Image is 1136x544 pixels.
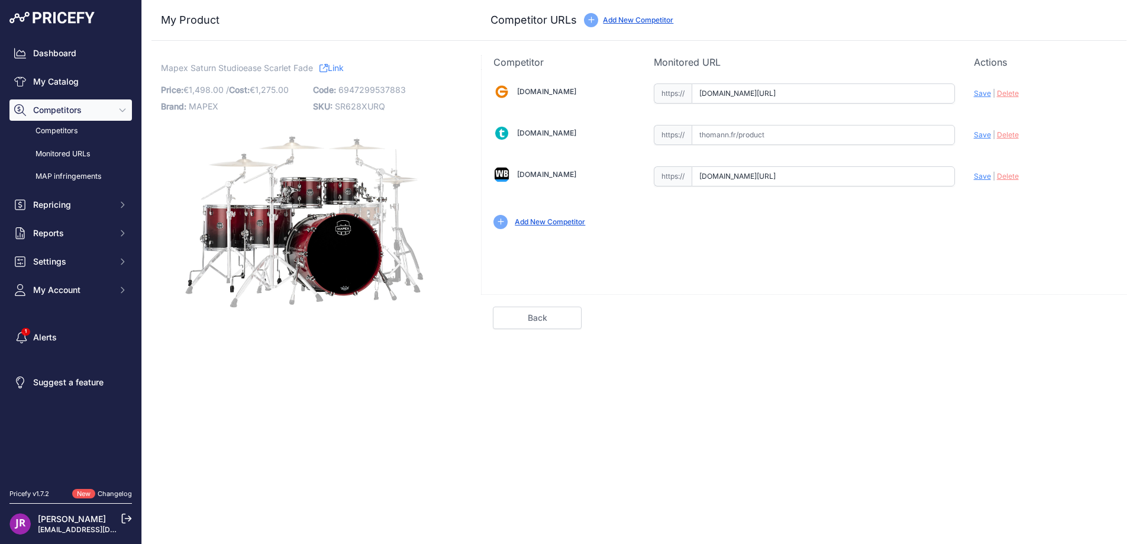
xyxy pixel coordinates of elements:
[38,514,106,524] a: [PERSON_NAME]
[654,166,692,186] span: https://
[313,101,333,111] span: SKU:
[9,251,132,272] button: Settings
[161,101,186,111] span: Brand:
[993,130,995,139] span: |
[161,60,313,75] span: Mapex Saturn Studioease Scarlet Fade
[9,327,132,348] a: Alerts
[654,55,955,69] p: Monitored URL
[161,82,306,98] p: €
[993,89,995,98] span: |
[517,128,576,137] a: [DOMAIN_NAME]
[72,489,95,499] span: New
[974,130,991,139] span: Save
[974,89,991,98] span: Save
[189,85,224,95] span: 1,498.00
[319,60,344,75] a: Link
[161,85,183,95] span: Price:
[9,279,132,301] button: My Account
[33,227,111,239] span: Reports
[654,125,692,145] span: https://
[9,71,132,92] a: My Catalog
[997,89,1019,98] span: Delete
[603,15,673,24] a: Add New Competitor
[692,83,955,104] input: gear4music.fr/product
[229,85,250,95] span: Cost:
[9,121,132,141] a: Competitors
[997,172,1019,181] span: Delete
[33,104,111,116] span: Competitors
[517,87,576,96] a: [DOMAIN_NAME]
[692,166,955,186] input: woodbrass.com/product
[490,12,577,28] h3: Competitor URLs
[9,372,132,393] a: Suggest a feature
[997,130,1019,139] span: Delete
[335,101,385,111] span: SR628XURQ
[9,166,132,187] a: MAP infringements
[9,144,132,165] a: Monitored URLs
[692,125,955,145] input: thomann.fr/product
[9,99,132,121] button: Competitors
[226,85,289,95] span: / €
[189,101,218,111] span: MAPEX
[517,170,576,179] a: [DOMAIN_NAME]
[493,307,582,329] a: Back
[9,43,132,64] a: Dashboard
[313,85,336,95] span: Code:
[98,490,132,498] a: Changelog
[38,525,162,534] a: [EMAIL_ADDRESS][DOMAIN_NAME]
[993,172,995,181] span: |
[9,194,132,215] button: Repricing
[515,217,585,226] a: Add New Competitor
[338,85,406,95] span: 6947299537883
[255,85,289,95] span: 1,275.00
[974,55,1115,69] p: Actions
[9,223,132,244] button: Reports
[9,12,95,24] img: Pricefy Logo
[161,12,457,28] h3: My Product
[9,489,49,499] div: Pricefy v1.7.2
[9,43,132,475] nav: Sidebar
[493,55,634,69] p: Competitor
[974,172,991,181] span: Save
[654,83,692,104] span: https://
[33,256,111,268] span: Settings
[33,284,111,296] span: My Account
[33,199,111,211] span: Repricing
